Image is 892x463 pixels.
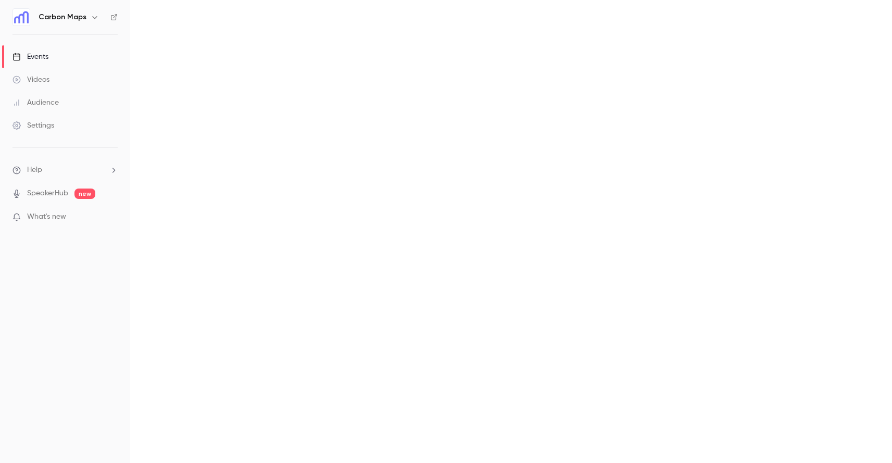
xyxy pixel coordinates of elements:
[39,12,86,22] h6: Carbon Maps
[12,74,49,85] div: Videos
[27,188,68,199] a: SpeakerHub
[74,189,95,199] span: new
[27,211,66,222] span: What's new
[12,120,54,131] div: Settings
[12,97,59,108] div: Audience
[12,165,118,176] li: help-dropdown-opener
[12,52,48,62] div: Events
[27,165,42,176] span: Help
[13,9,30,26] img: Carbon Maps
